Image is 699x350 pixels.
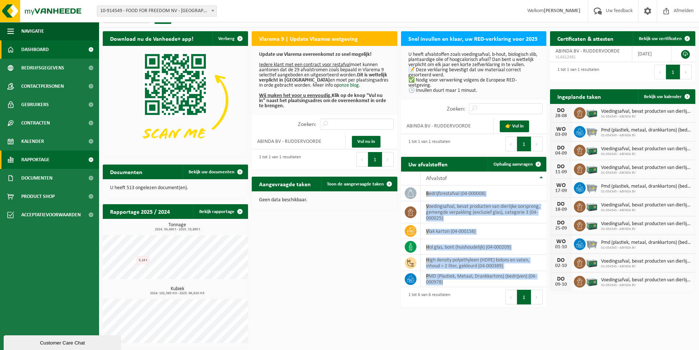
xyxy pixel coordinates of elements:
td: [DATE] [632,46,671,62]
button: 1 [368,152,382,167]
span: Voedingsafval, bevat producten van dierlijke oorsprong, gemengde verpakking (exc... [601,277,692,283]
div: 03-09 [554,132,568,137]
label: Zoeken: [447,106,465,112]
img: WB-2500-GAL-GY-01 [586,237,598,250]
div: 1 tot 1 van 1 resultaten [405,136,450,152]
img: PB-LB-0680-HPE-GN-01 [586,219,598,231]
span: Voedingsafval, bevat producten van dierlijke oorsprong, gemengde verpakking (exc... [601,259,692,264]
img: PB-LB-0680-HPE-GN-01 [586,256,598,268]
span: 01-054345 - ABINDA BV [601,264,692,269]
span: Acceptatievoorwaarden [21,206,81,224]
b: Update uw Vlarema overeenkomst zo snel mogelijk! [259,52,372,57]
span: Verberg [218,36,234,41]
span: Contracten [21,114,50,132]
span: 10-914549 - FOOD FOR FREEDOM NV - MALDEGEM [97,6,217,17]
button: Next [382,152,394,167]
a: Bekijk uw kalender [638,89,695,104]
div: 1 tot 1 van 1 resultaten [554,64,599,80]
div: 28-08 [554,113,568,119]
td: high density polyethyleen (HDPE) bidons en vaten, inhoud > 2 liter, gekleurd (04-000389) [421,255,546,271]
span: VLA612481 [556,54,626,60]
h2: Aangevraagde taken [252,177,318,191]
a: Ophaling aanvragen [488,157,546,172]
div: 1 tot 6 van 6 resultaten [405,289,450,305]
button: Previous [505,290,517,304]
h2: Vlarema 9 | Update Vlaamse wetgeving [252,31,365,46]
u: Iedere klant met een contract voor restafval [259,62,350,68]
a: Bekijk rapportage [193,204,247,219]
span: 2024: 102,360 m3 - 2025: 66,620 m3 [106,292,248,295]
div: DO [554,276,568,282]
a: Bekijk uw certificaten [633,31,695,46]
div: DO [554,257,568,263]
span: Documenten [21,169,52,187]
span: 01-054345 - ABINDA BV [601,152,692,156]
span: Ophaling aanvragen [494,162,533,167]
span: Bedrijfsgegevens [21,59,64,77]
span: Pmd (plastiek, metaal, drankkartons) (bedrijven) [601,127,692,133]
span: Dashboard [21,40,49,59]
span: ABINDA BV - RUDDERVOORDE [556,48,620,54]
strong: [PERSON_NAME] [544,8,580,14]
a: Toon de aangevraagde taken [321,177,397,191]
p: U heeft afvalstoffen zoals voedingsafval, b-hout, biologisch slib, plantaardige olie of hoogcalor... [408,52,539,93]
button: Next [531,137,543,151]
td: PMD (Plastiek, Metaal, Drankkartons) (bedrijven) (04-000978) [421,271,546,287]
button: Previous [654,65,666,79]
div: 25-09 [554,226,568,231]
div: WO [554,239,568,245]
img: Download de VHEPlus App [103,46,248,155]
u: Wij maken het voor u eenvoudig. [259,93,332,98]
img: PB-LB-0680-HPE-GN-01 [586,106,598,119]
h3: Kubiek [106,286,248,295]
span: Afvalstof [426,176,447,181]
span: Kalender [21,132,44,151]
img: WB-2500-GAL-GY-01 [586,181,598,194]
span: Toon de aangevraagde taken [327,182,384,187]
div: DO [554,164,568,170]
img: PB-LB-0680-HPE-GN-01 [586,200,598,212]
h2: Rapportage 2025 / 2024 [103,204,177,219]
span: 01-054345 - ABINDA BV [601,283,692,288]
span: Voedingsafval, bevat producten van dierlijke oorsprong, gemengde verpakking (exc... [601,146,692,152]
p: U heeft 513 ongelezen document(en). [110,185,241,191]
div: 18-09 [554,207,568,212]
h2: Ingeplande taken [550,89,608,104]
div: WO [554,183,568,188]
span: 10-914549 - FOOD FOR FREEDOM NV - MALDEGEM [97,6,216,16]
h3: Tonnage [106,223,248,231]
div: 17-09 [554,188,568,194]
td: bedrijfsrestafval (04-000008) [421,185,546,201]
span: Gebruikers [21,95,49,114]
div: 04-09 [554,151,568,156]
div: 02-10 [554,263,568,268]
span: 01-054345 - ABINDA BV [601,133,692,138]
p: moet kunnen aantonen dat de 29 afvalstromen zoals bepaald in Vlarema 9 selectief aangeboden en ui... [259,52,390,109]
span: 01-054345 - ABINDA BV [601,208,692,213]
h2: Documenten [103,165,150,179]
span: 01-054345 - ABINDA BV [601,171,692,175]
img: PB-LB-0680-HPE-GN-01 [586,162,598,175]
button: Next [531,290,543,304]
img: WB-2500-GAL-GY-01 [586,125,598,137]
span: 01-054345 - ABINDA BV [601,227,692,231]
a: 👉 Vul in [500,120,529,132]
button: Previous [356,152,368,167]
div: 1 tot 1 van 1 resultaten [255,151,301,167]
td: voedingsafval, bevat producten van dierlijke oorsprong, gemengde verpakking (exclusief glas), cat... [421,201,546,223]
div: DO [554,220,568,226]
span: Voedingsafval, bevat producten van dierlijke oorsprong, gemengde verpakking (exc... [601,221,692,227]
img: PB-LB-0680-HPE-GN-01 [586,275,598,287]
span: Pmd (plastiek, metaal, drankkartons) (bedrijven) [601,184,692,190]
b: Klik op de knop "Vul nu in" naast het plaatsingsadres om de overeenkomst in orde te brengen. [259,93,386,109]
span: Bekijk uw kalender [644,94,682,99]
button: Verberg [212,31,247,46]
span: Voedingsafval, bevat producten van dierlijke oorsprong, gemengde verpakking (exc... [601,202,692,208]
div: WO [554,126,568,132]
td: vlak karton (04-000158) [421,223,546,239]
span: 01-054345 - ABINDA BV [601,246,692,250]
td: ABINDA BV - RUDDERVOORDE [252,133,345,149]
span: 01-054345 - ABINDA BV [601,190,692,194]
span: Voedingsafval, bevat producten van dierlijke oorsprong, gemengde verpakking (exc... [601,165,692,171]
